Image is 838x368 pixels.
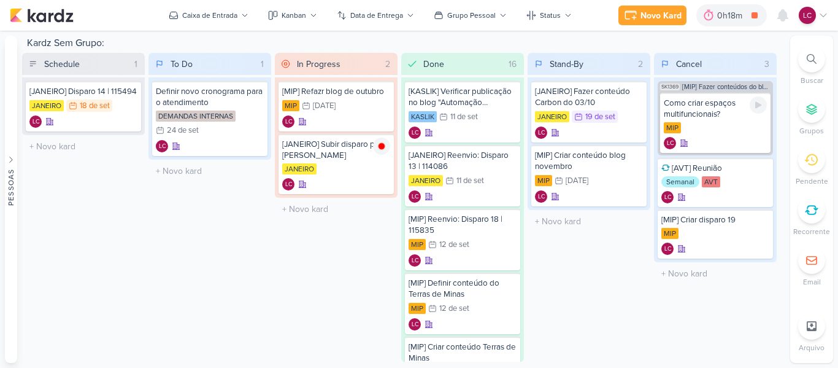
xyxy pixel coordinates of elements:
img: tracking [373,138,390,155]
input: + Novo kard [277,200,395,218]
div: [MIP] Refazr blog de outubro [282,86,390,97]
p: Recorrente [793,226,830,237]
div: JANEIRO [409,175,443,186]
div: KASLIK [409,111,437,122]
p: LC [664,195,671,201]
div: Laís Costa [409,127,421,139]
div: Criador(a): Laís Costa [156,140,168,152]
div: Criador(a): Laís Costa [409,127,421,139]
div: Laís Costa [282,115,294,128]
div: [JANEIRO] Disparo 14 | 115494 [29,86,137,97]
p: LC [664,246,671,253]
div: [MIP] Criar conteúdo Terras de Minas [409,342,517,364]
div: 19 de set [585,113,615,121]
div: Novo Kard [640,9,682,22]
div: JANEIRO [29,100,64,111]
div: [MIP] Criar conteúdo blog novembro [535,150,643,172]
div: 0h18m [717,9,746,22]
p: LC [538,194,545,200]
div: MIP [535,175,552,186]
p: Grupos [799,125,824,136]
div: Criador(a): Laís Costa [282,178,294,190]
div: Laís Costa [409,318,421,331]
div: Laís Costa [661,191,674,203]
p: LC [159,144,166,150]
div: 1 [256,58,269,71]
div: [JANEIRO] Subir disparo pro diego [282,139,390,161]
p: Email [803,276,821,288]
p: LC [803,10,812,21]
div: Criador(a): Laís Costa [29,115,42,128]
span: SK1369 [660,84,680,90]
div: 2 [633,58,648,71]
div: Kardz Sem Grupo: [22,36,785,53]
div: Semanal [661,176,699,187]
p: LC [33,119,39,125]
div: Ligar relógio [750,96,767,114]
input: + Novo kard [656,265,774,283]
div: MIP [409,303,426,314]
button: Pessoas [5,36,17,363]
div: AVT [702,176,720,187]
p: LC [412,258,418,264]
div: 1 [129,58,142,71]
div: 12 de set [439,241,469,249]
p: Arquivo [799,342,825,353]
p: Buscar [801,75,823,86]
div: [JANEIRO] Fazer conteúdo Carbon do 03/10 [535,86,643,108]
div: 12 de set [439,305,469,313]
li: Ctrl + F [790,45,833,86]
div: Pessoas [6,168,17,205]
p: LC [285,119,292,125]
div: Criador(a): Laís Costa [535,127,547,139]
div: Laís Costa [409,190,421,203]
input: + Novo kard [151,162,269,180]
div: MIP [282,100,299,111]
div: 16 [504,58,521,71]
p: LC [538,130,545,136]
div: [JANEIRO] Reenvio: Disparo 13 | 114086 [409,150,517,172]
div: Criador(a): Laís Costa [664,137,676,149]
p: LC [412,322,418,328]
button: Novo Kard [618,6,686,25]
div: Criador(a): Laís Costa [661,191,674,203]
div: Laís Costa [156,140,168,152]
div: 24 de set [167,127,199,135]
div: Laís Costa [409,254,421,267]
div: Definir novo cronograma para o atendimento [156,86,264,108]
p: LC [412,130,418,136]
div: Laís Costa [535,190,547,203]
div: 3 [759,58,774,71]
div: Criador(a): Laís Costa [535,190,547,203]
p: LC [285,182,292,188]
input: + Novo kard [25,138,142,155]
div: [MIP] Criar disparo 19 [661,214,769,225]
div: Laís Costa [661,243,674,255]
div: MIP [661,228,678,239]
div: Criador(a): Laís Costa [409,318,421,331]
div: [DATE] [566,177,588,185]
div: Criador(a): Laís Costa [661,243,674,255]
div: Laís Costa [29,115,42,128]
div: [MIP] Definir conteúdo do Terras de Minas [409,278,517,300]
div: DEMANDAS INTERNAS [156,111,236,122]
div: Como criar espaços multifuncionais? [664,98,767,120]
div: 11 de set [456,177,484,185]
div: [DATE] [313,102,336,110]
div: [MIP] Reenvio: Disparo 18 | 115835 [409,214,517,236]
div: 2 [380,58,395,71]
div: 11 de set [450,113,478,121]
div: Criador(a): Laís Costa [409,190,421,203]
p: LC [667,141,674,147]
img: kardz.app [10,8,74,23]
div: MIP [664,122,681,133]
div: Laís Costa [799,7,816,24]
div: Laís Costa [282,178,294,190]
div: [AVT] Reunião [661,163,769,174]
p: Pendente [796,176,828,187]
div: Laís Costa [535,127,547,139]
span: [MIP] Fazer conteúdos do blog de MIP (Setembro e Outubro) [682,84,771,90]
div: 18 de set [80,102,110,110]
div: Criador(a): Laís Costa [409,254,421,267]
div: JANEIRO [535,111,569,122]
